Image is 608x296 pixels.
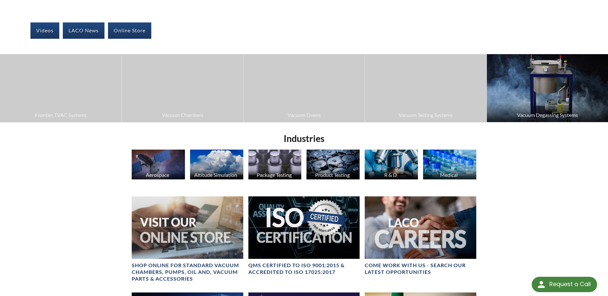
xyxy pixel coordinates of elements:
[190,150,243,181] a: Altitude Simulation Altitude Simulation, Clouds
[368,111,483,119] span: Vacuum Testing Systems
[423,150,476,181] a: Medical Medication Bottles image
[306,150,360,179] img: Hard Drives image
[487,54,608,122] a: Vacuum Degassing Systems
[129,133,479,144] h2: Industries
[244,54,365,122] a: Vacuum Ovens
[365,150,418,179] img: Microscope image
[132,150,185,181] a: Aerospace Satellite image
[131,172,184,178] div: Aerospace
[63,22,104,38] a: LACO News
[532,277,597,292] div: Request a Call
[3,111,118,119] span: Frontier TVAC Systems
[248,150,302,181] a: Package Testing Perfume Bottles image
[365,150,418,181] a: R & D Microscope image
[132,196,243,282] a: Visit Our Online Store headerSHOP ONLINE FOR STANDARD VACUUM CHAMBERS, PUMPS, OIL AND, VACUUM PAR...
[487,54,608,122] img: Degassing System image
[189,172,243,178] div: Altitude Simulation
[536,279,546,290] img: round button
[549,277,591,292] div: Request a Call
[247,111,362,119] span: Vacuum Ovens
[30,22,59,38] a: Videos
[365,196,476,275] a: Header for LACO Careers OpportunitiesCOME WORK WITH US - SEARCH OUR LATEST OPPORTUNITIES
[364,172,417,178] div: R & D
[248,150,302,179] img: Perfume Bottles image
[132,262,243,282] h4: SHOP ONLINE FOR STANDARD VACUUM CHAMBERS, PUMPS, OIL AND, VACUUM PARTS & ACCESSORIES
[247,172,301,178] div: Package Testing
[365,262,476,275] h4: COME WORK WITH US - SEARCH OUR LATEST OPPORTUNITIES
[490,111,605,119] span: Vacuum Degassing Systems
[108,22,151,38] a: Online Store
[132,150,185,179] img: Satellite image
[306,150,360,181] a: Product Testing Hard Drives image
[305,172,359,178] div: Product Testing
[122,54,243,122] a: Vacuum Chambers
[422,172,476,178] div: Medical
[423,150,476,179] img: Medication Bottles image
[365,54,486,122] a: Vacuum Testing Systems
[190,150,243,179] img: Altitude Simulation, Clouds
[248,262,360,275] h4: QMS CERTIFIED to ISO 9001:2015 & Accredited to ISO 17025:2017
[248,196,360,275] a: ISO Certification headerQMS CERTIFIED to ISO 9001:2015 & Accredited to ISO 17025:2017
[125,111,240,119] span: Vacuum Chambers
